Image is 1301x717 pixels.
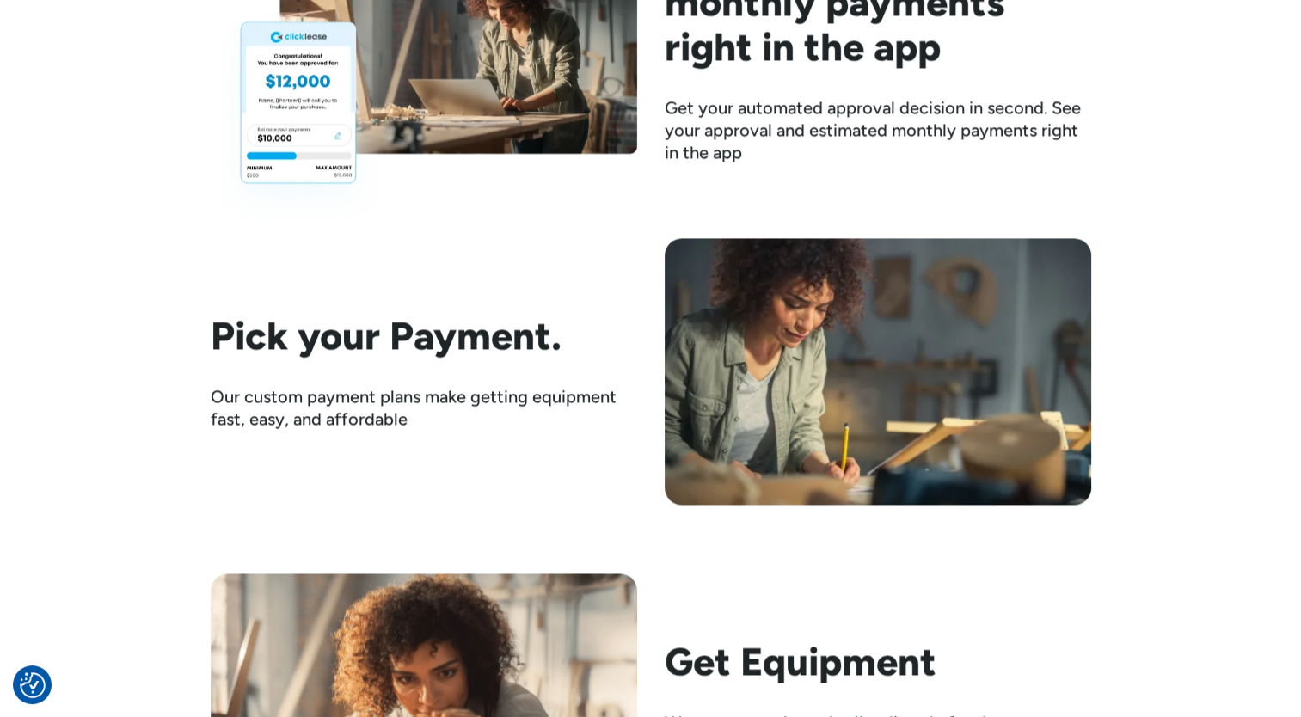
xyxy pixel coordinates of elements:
div: Get your automated approval decision in second. See your approval and estimated monthly payments ... [665,96,1091,163]
div: Our custom payment plans make getting equipment fast, easy, and affordable [211,385,637,430]
h2: Pick your Payment. [211,313,637,358]
img: Woman holding a yellow pencil working at an art desk [665,238,1091,505]
button: Consent Preferences [20,672,46,698]
img: Revisit consent button [20,672,46,698]
h2: Get Equipment [665,639,1091,683]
